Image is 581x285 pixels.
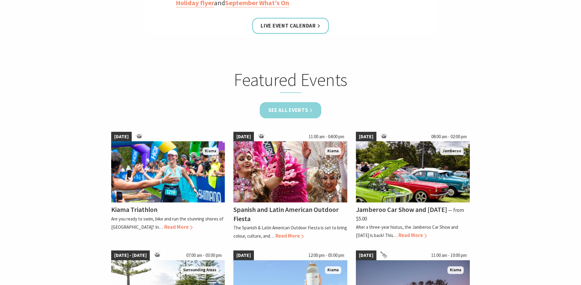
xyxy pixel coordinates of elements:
span: [DATE] [356,132,376,142]
span: Jamberoo [440,147,464,155]
span: [DATE] [233,132,254,142]
span: Read More [275,232,304,239]
span: 12:00 pm - 05:00 pm [305,250,347,260]
img: kiamatriathlon [111,141,225,202]
h4: Jamberoo Car Show and [DATE] [356,205,447,214]
a: See all Events [260,102,322,118]
span: 07:00 am - 03:00 pm [183,250,225,260]
p: Are you ready to swim, bike and run the stunning shores of [GEOGRAPHIC_DATA]? In… [111,216,224,230]
h4: Kiama Triathlon [111,205,157,214]
span: Kiama [325,266,341,274]
a: [DATE] 11:00 am - 04:00 pm Dancers in jewelled pink and silver costumes with feathers, holding th... [233,132,347,240]
span: [DATE] - [DATE] [111,250,150,260]
p: After a three-year hiatus, the Jamberoo Car Show and [DATE] is back! This… [356,224,458,238]
span: Kiama [325,147,341,155]
span: [DATE] [233,250,254,260]
span: [DATE] [111,132,132,142]
h4: Spanish and Latin American Outdoor Fiesta [233,205,339,223]
span: Kiama [202,147,219,155]
img: Jamberoo Car Show [356,141,470,202]
span: ⁠— from $5.00 [356,207,464,222]
span: Kiama [447,266,464,274]
span: Read More [398,232,427,239]
img: Dancers in jewelled pink and silver costumes with feathers, holding their hands up while smiling [233,141,347,202]
span: [DATE] [356,250,376,260]
p: The Spanish & Latin American Outdoor Fiesta is set to bring colour, culture, and… [233,225,347,239]
span: 11:00 am - 04:00 pm [306,132,347,142]
a: [DATE] kiamatriathlon Kiama Kiama Triathlon Are you ready to swim, bike and run the stunning shor... [111,132,225,240]
span: Read More [164,224,193,230]
a: Live Event Calendar [252,18,329,34]
span: Surrounding Areas [181,266,219,274]
h2: Featured Events [171,69,411,93]
span: 08:00 am - 02:00 pm [428,132,470,142]
span: 11:00 am - 10:00 pm [428,250,470,260]
a: [DATE] 08:00 am - 02:00 pm Jamberoo Car Show Jamberoo Jamberoo Car Show and [DATE] ⁠— from $5.00 ... [356,132,470,240]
